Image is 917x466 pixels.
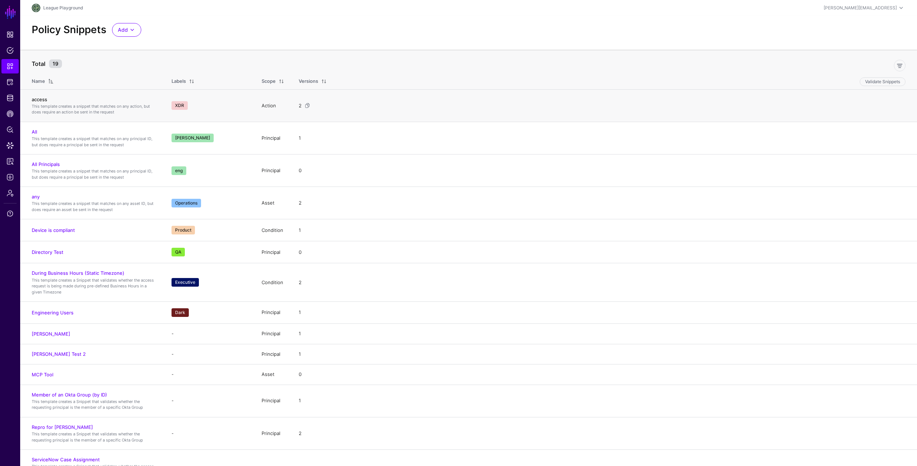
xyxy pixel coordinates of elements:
[6,47,14,54] span: Policies
[6,110,14,117] span: CAEP Hub
[824,5,897,11] div: [PERSON_NAME][EMAIL_ADDRESS]
[1,43,19,58] a: Policies
[1,122,19,137] a: Policy Lens
[32,457,100,462] a: ServiceNow Case Assignment
[6,189,14,197] span: Admin
[297,351,302,358] div: 1
[1,138,19,153] a: Data Lens
[1,186,19,200] a: Admin
[297,309,302,316] div: 1
[164,324,254,344] td: -
[1,75,19,89] a: Protected Systems
[32,103,157,115] p: This template creates a snippet that matches on any action, but does require an action be sent in...
[172,199,201,207] span: Operations
[4,4,17,20] a: SGNL
[43,5,83,10] a: League Playground
[254,385,291,417] td: Principal
[164,417,254,449] td: -
[32,399,157,411] p: This template creates a Snippet that validates whether the requesting principal is the member of ...
[1,27,19,42] a: Dashboard
[6,174,14,181] span: Logs
[172,278,199,287] span: Executive
[49,59,62,68] small: 19
[1,107,19,121] a: CAEP Hub
[6,126,14,133] span: Policy Lens
[32,4,40,12] img: svg+xml;base64,PHN2ZyB3aWR0aD0iNDQwIiBoZWlnaHQ9IjQ0MCIgdmlld0JveD0iMCAwIDQ0MCA0NDAiIGZpbGw9Im5vbm...
[297,135,302,142] div: 1
[291,154,917,187] td: 0
[297,279,303,286] div: 2
[172,308,189,317] span: Dark
[32,331,70,337] a: [PERSON_NAME]
[32,194,40,200] a: any
[254,324,291,344] td: Principal
[32,227,75,233] a: Device is compliant
[32,249,63,255] a: Directory Test
[172,134,214,142] span: [PERSON_NAME]
[172,101,188,110] span: XDR
[297,397,302,404] div: 1
[32,97,47,102] a: access
[291,364,917,385] td: 0
[860,77,905,86] button: Validate Snippets
[6,79,14,86] span: Protected Systems
[32,372,53,377] a: MCP Tool
[172,248,185,256] span: QA
[6,63,14,70] span: Snippets
[6,94,14,102] span: Identity Data Fabric
[254,263,291,302] td: Condition
[32,129,37,135] a: All
[32,201,157,212] p: This template creates a snippet that matches on any asset ID, but does require an asset be sent i...
[291,241,917,263] td: 0
[32,270,124,276] a: During Business Hours (Static Timezone)
[164,344,254,364] td: -
[254,219,291,241] td: Condition
[172,78,186,85] div: Labels
[172,166,186,175] span: eng
[1,59,19,73] a: Snippets
[6,142,14,149] span: Data Lens
[297,102,303,109] div: 2
[1,91,19,105] a: Identity Data Fabric
[32,392,107,398] a: Member of an Okta Group (by ID)
[254,364,291,385] td: Asset
[32,351,86,357] a: [PERSON_NAME] Test 2
[254,89,291,122] td: Action
[32,168,157,180] p: This template creates a snippet that matches on any principal ID, but does require a principal be...
[32,24,106,36] h2: Policy Snippets
[32,78,45,85] div: Name
[297,330,302,337] div: 1
[172,226,195,234] span: Product
[118,26,128,34] span: Add
[254,154,291,187] td: Principal
[254,417,291,449] td: Principal
[32,277,157,295] p: This template creates a Snippet that validates whether the access request is being made during pr...
[254,187,291,219] td: Asset
[32,136,157,148] p: This template creates a snippet that matches on any principal ID, but does require a principal be...
[6,210,14,217] span: Support
[262,78,276,85] div: Scope
[32,424,93,430] a: Repro for [PERSON_NAME]
[164,364,254,385] td: -
[299,78,318,85] div: Versions
[32,310,74,315] a: Engineering Users
[254,302,291,324] td: Principal
[164,385,254,417] td: -
[32,60,45,67] strong: Total
[6,158,14,165] span: Reports
[254,344,291,364] td: Principal
[1,154,19,169] a: Reports
[254,241,291,263] td: Principal
[297,227,302,234] div: 1
[254,122,291,154] td: Principal
[297,430,303,437] div: 2
[32,161,60,167] a: All Principals
[297,200,303,207] div: 2
[32,431,157,443] p: This template creates a Snippet that validates whether the requesting principal is the member of ...
[1,170,19,184] a: Logs
[6,31,14,38] span: Dashboard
